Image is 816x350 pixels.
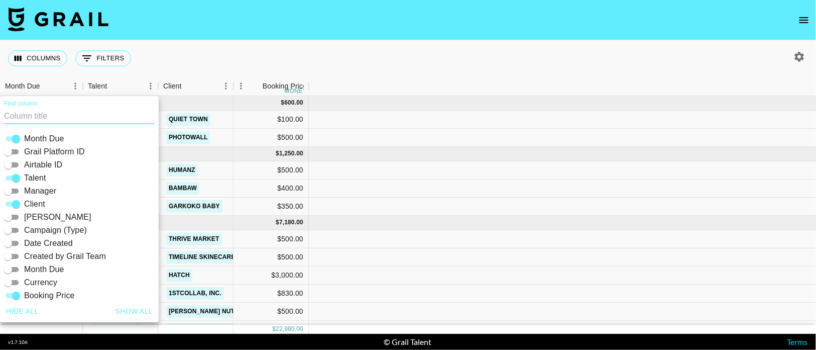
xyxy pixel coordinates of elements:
span: Month Due [24,133,64,145]
label: Find column [4,100,38,108]
div: $100.00 [234,111,309,129]
button: Menu [143,78,158,94]
a: 1stCollab, Inc. [166,287,224,300]
a: BamBaw [166,182,199,195]
span: Manager [24,185,56,197]
img: Grail Talent [8,7,108,31]
div: Client [163,76,182,96]
a: [PERSON_NAME] Nutrition [166,305,258,318]
button: Menu [218,78,234,94]
div: $500.00 [234,161,309,180]
a: PhotoWall [166,131,210,144]
span: Campaign (Type) [24,224,87,236]
span: Month Due [24,264,64,276]
div: $500.00 [234,230,309,248]
span: Airtable ID [24,159,62,171]
a: Garkoko Baby [166,200,222,213]
span: [PERSON_NAME] [24,211,91,223]
button: Hide all [2,302,43,321]
button: Sort [107,79,121,93]
a: Quiet Town [166,113,210,126]
div: $ [272,325,276,333]
span: Grail Platform ID [24,146,85,158]
button: Sort [182,79,196,93]
div: 1,250.00 [279,149,303,158]
input: Column title [4,108,155,124]
span: Currency [24,277,57,289]
div: $500.00 [234,303,309,321]
span: Booking Price [24,290,75,302]
div: Client [158,76,234,96]
div: money [285,88,307,94]
div: $3,000.00 [234,267,309,285]
button: Select columns [8,50,67,66]
a: Thrive Market [166,233,222,245]
button: Show filters [75,50,131,66]
a: Humanz [166,164,198,177]
button: Menu [234,78,249,94]
span: Date Created [24,237,73,249]
div: $500.00 [234,248,309,267]
div: v 1.7.106 [8,339,28,345]
button: Show all [111,302,157,321]
button: Menu [68,78,83,94]
div: $ [276,149,279,158]
div: Talent [88,76,107,96]
div: Booking Price [263,76,307,96]
a: [PERSON_NAME] Nutrition [166,323,258,336]
div: $ [281,99,285,107]
div: $500.00 [234,129,309,147]
div: © Grail Talent [384,337,431,347]
button: open drawer [794,10,814,30]
a: Hatch [166,269,192,282]
div: Talent [83,76,158,96]
div: $ [276,218,279,227]
a: amandaoleri [91,323,142,336]
button: Sort [249,79,263,93]
div: $350.00 [234,198,309,216]
span: Client [24,198,45,210]
div: 600.00 [284,99,303,107]
div: $830.00 [234,285,309,303]
span: Talent [24,172,46,184]
a: Timeline Skinecare [166,251,238,264]
div: Month Due [5,76,40,96]
div: $850.00 [234,321,309,339]
div: 22,980.00 [276,325,303,333]
button: Sort [40,79,54,93]
div: $400.00 [234,180,309,198]
div: 7,180.00 [279,218,303,227]
a: Terms [787,337,808,346]
span: Created by Grail Team [24,250,106,262]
